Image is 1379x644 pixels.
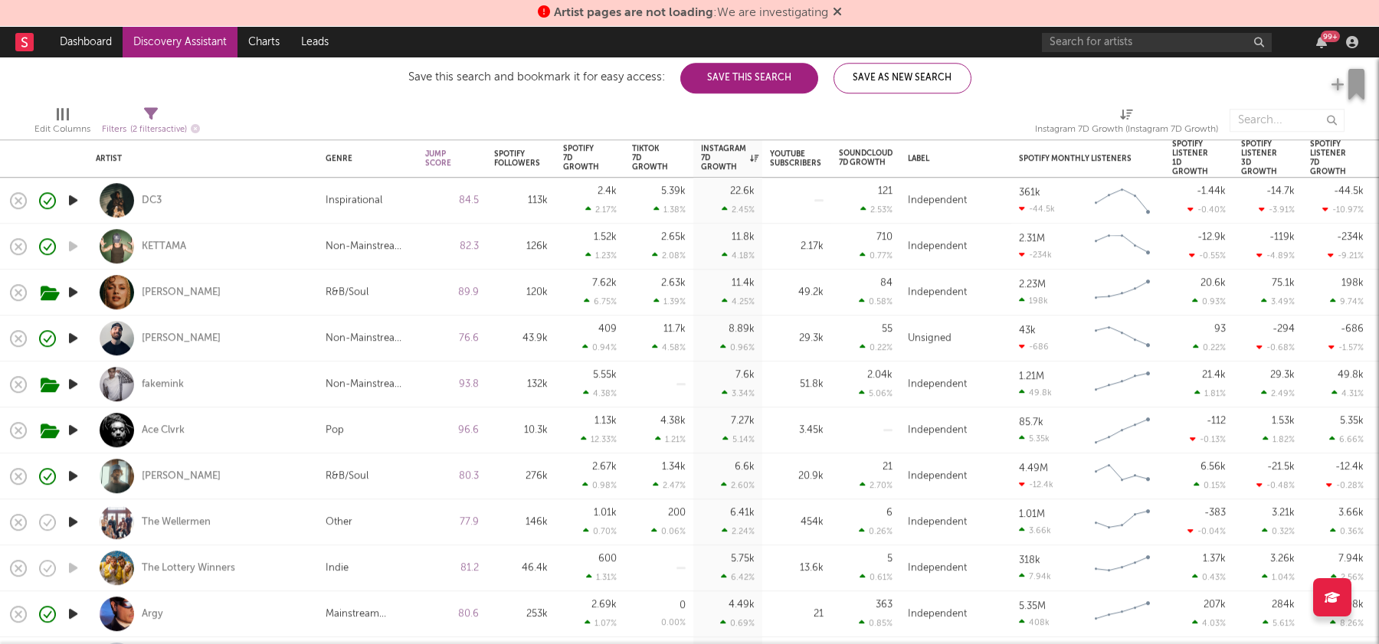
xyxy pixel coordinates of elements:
div: 0.96 % [720,342,755,352]
div: Tiktok 7D Growth [632,144,668,172]
div: Instagram 7D Growth [701,144,758,172]
div: 318k [1019,555,1040,565]
span: Dismiss [833,7,842,19]
div: 6.42 % [721,572,755,582]
div: KETTAMA [142,240,186,253]
div: 6.66 % [1329,434,1364,444]
div: 5.55k [593,370,617,380]
div: -112 [1207,416,1226,426]
div: -14.7k [1266,186,1295,196]
div: 3.49 % [1261,296,1295,306]
div: -294 [1273,324,1295,334]
div: 146k [494,513,548,531]
button: Save As New Search [834,63,971,93]
div: 200 [668,508,686,518]
div: 1.21 % [655,434,686,444]
div: 4.31 % [1332,388,1364,398]
div: 96.6 [425,421,479,440]
div: 5.75k [731,554,755,564]
a: Argy [142,607,163,621]
div: -234k [1019,250,1052,260]
svg: Chart title [1088,273,1157,312]
div: -12.4k [1019,479,1053,489]
div: 5 [887,554,893,564]
div: 22.6k [730,186,755,196]
svg: Chart title [1088,549,1157,587]
div: 85.7k [1019,417,1043,427]
a: DC3 [142,194,162,208]
div: 454k [770,513,824,531]
div: 126k [494,237,548,256]
div: 29.3k [1270,370,1295,380]
div: 2.63k [661,278,686,288]
div: 1.52k [594,232,617,242]
div: 1.21M [1019,371,1044,381]
div: 1.82 % [1263,434,1295,444]
div: 2.53 % [860,204,893,214]
a: Charts [237,27,290,57]
div: 361k [1019,188,1040,198]
div: -3.91 % [1259,204,1295,214]
div: Genre [326,154,402,163]
a: Ace Clvrk [142,423,185,437]
svg: Chart title [1088,181,1157,220]
div: 1.37k [1203,554,1226,564]
span: ( 2 filters active) [130,126,187,134]
div: Spotify 7D Growth [563,144,599,172]
div: 5.61 % [1263,618,1295,628]
a: The Lottery Winners [142,561,235,575]
svg: Chart title [1088,319,1157,358]
div: Instagram 7D Growth (Instagram 7D Growth) [1035,101,1218,145]
div: 6.56k [1200,462,1226,472]
div: Edit Columns [34,120,90,139]
div: 2.70 % [860,480,893,490]
a: The Wellermen [142,515,211,529]
div: 84.5 [425,191,479,210]
div: 113k [494,191,548,210]
div: 6.75 % [584,296,617,306]
div: 7.62k [592,278,617,288]
div: -21.5k [1267,462,1295,472]
div: 10.3k [494,421,548,440]
div: 363 [876,600,893,610]
div: 4.49M [1019,463,1048,473]
div: 0.32 % [1262,526,1295,536]
div: 7.6k [735,370,755,380]
div: 6 [886,508,893,518]
div: 4.25 % [722,296,755,306]
div: 1.53k [1272,416,1295,426]
div: 7.94k [1019,571,1051,581]
div: -234k [1337,232,1364,242]
div: Spotify Followers [494,149,540,168]
div: 0.06 % [651,526,686,536]
div: 46.4k [494,559,548,577]
div: Spotify Listener 3D Growth [1241,139,1277,176]
div: 7.94k [1338,554,1364,564]
div: Independent [908,605,967,623]
div: 2.17 % [585,204,617,214]
div: 1.04 % [1262,572,1295,582]
div: 6.6k [735,462,755,472]
div: -0.28 % [1326,480,1364,490]
div: 1.31 % [586,572,617,582]
div: 2.24 % [722,526,755,536]
div: 93.8 [425,375,479,394]
svg: Chart title [1088,457,1157,495]
a: Leads [290,27,339,57]
a: [PERSON_NAME] [142,469,221,483]
div: 2.4k [598,186,617,196]
div: 6.41k [730,508,755,518]
a: [PERSON_NAME] [142,286,221,299]
div: -0.13 % [1190,434,1226,444]
div: -686 [1019,342,1049,351]
div: fakemink [142,378,184,391]
div: 3.21k [1272,508,1295,518]
div: -119k [1269,232,1295,242]
div: 4.18 % [722,250,755,260]
div: 1.81 % [1194,388,1226,398]
div: 0.22 % [860,342,893,352]
svg: Chart title [1088,227,1157,266]
div: 43.9k [494,329,548,348]
div: 2.08 % [652,250,686,260]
